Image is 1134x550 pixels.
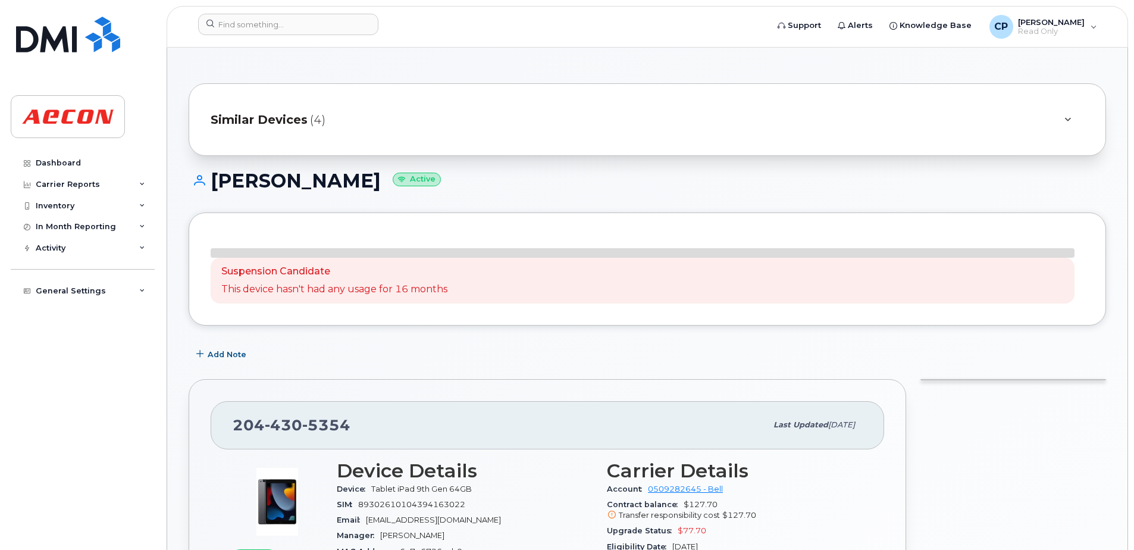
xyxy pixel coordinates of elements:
p: This device hasn't had any usage for 16 months [221,283,447,296]
span: Manager [337,531,380,540]
span: [DATE] [828,420,855,429]
p: Suspension Candidate [221,265,447,279]
span: Upgrade Status [607,526,678,535]
span: Last updated [773,420,828,429]
h3: Device Details [337,460,593,482]
span: Device [337,485,371,493]
img: image20231002-3703462-c5m3jd.jpeg [242,466,313,537]
h1: [PERSON_NAME] [189,170,1106,191]
span: [EMAIL_ADDRESS][DOMAIN_NAME] [366,515,501,524]
a: 0509282645 - Bell [648,485,723,493]
span: Add Note [208,349,246,360]
small: Active [393,173,441,186]
span: 5354 [302,416,350,434]
span: (4) [310,111,325,129]
h3: Carrier Details [607,460,863,482]
span: SIM [337,500,358,509]
span: Tablet iPad 9th Gen 64GB [371,485,472,493]
button: Add Note [189,343,256,365]
span: [PERSON_NAME] [380,531,444,540]
span: Account [607,485,648,493]
span: Transfer responsibility cost [619,511,720,520]
span: $127.70 [607,500,863,521]
span: Email [337,515,366,524]
span: 204 [233,416,350,434]
span: $77.70 [678,526,706,535]
span: $127.70 [722,511,756,520]
span: Similar Devices [211,111,308,129]
span: 430 [265,416,302,434]
span: 89302610104394163022 [358,500,465,509]
span: Contract balance [607,500,684,509]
